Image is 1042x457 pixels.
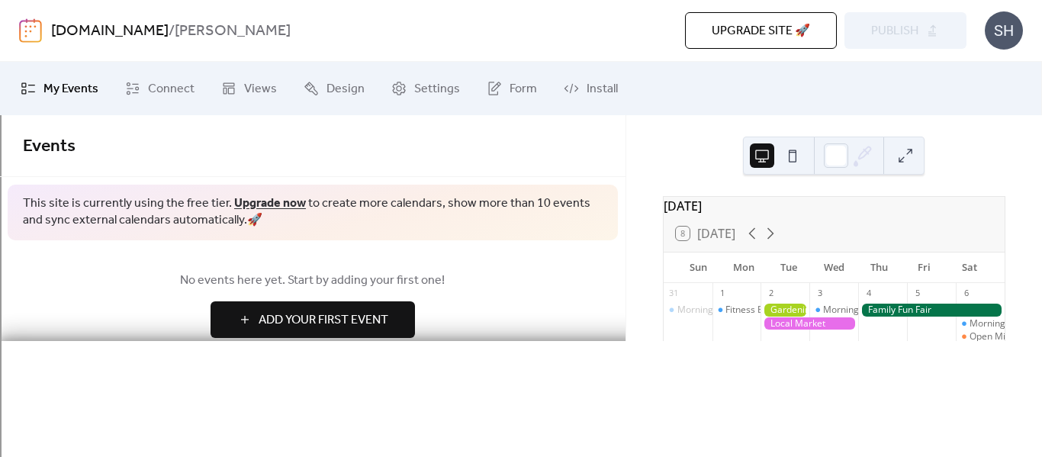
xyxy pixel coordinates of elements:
[114,68,206,109] a: Connect
[292,68,376,109] a: Design
[51,17,169,46] a: [DOMAIN_NAME]
[9,68,110,109] a: My Events
[211,301,415,338] button: Add Your First Event
[475,68,548,109] a: Form
[414,80,460,98] span: Settings
[23,195,603,230] span: This site is currently using the free tier. to create more calendars, show more than 10 events an...
[510,80,537,98] span: Form
[712,22,810,40] span: Upgrade site 🚀
[23,272,603,290] span: No events here yet. Start by adding your first one!
[234,191,306,215] a: Upgrade now
[685,12,837,49] button: Upgrade site 🚀
[43,80,98,98] span: My Events
[19,18,42,43] img: logo
[210,68,288,109] a: Views
[175,17,291,46] b: [PERSON_NAME]
[23,130,76,163] span: Events
[985,11,1023,50] div: SH
[23,301,603,338] a: Add Your First Event
[326,80,365,98] span: Design
[244,80,277,98] span: Views
[169,17,175,46] b: /
[148,80,195,98] span: Connect
[552,68,629,109] a: Install
[380,68,471,109] a: Settings
[587,80,618,98] span: Install
[259,311,388,330] span: Add Your First Event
